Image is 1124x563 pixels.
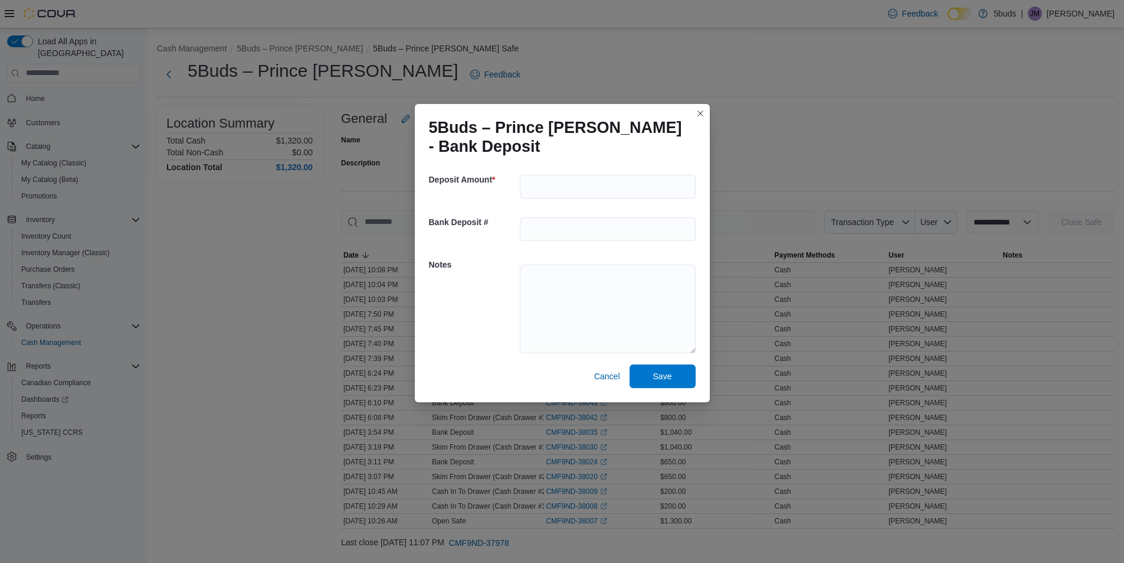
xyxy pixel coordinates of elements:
span: Cancel [594,370,620,382]
button: Save [630,365,696,388]
h1: 5Buds – Prince [PERSON_NAME] - Bank Deposit [429,118,686,156]
button: Cancel [589,365,625,388]
span: Save [653,370,672,382]
h5: Bank Deposit # [429,210,517,234]
h5: Deposit Amount [429,168,517,191]
button: Closes this modal window [693,106,707,121]
h5: Notes [429,253,517,276]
